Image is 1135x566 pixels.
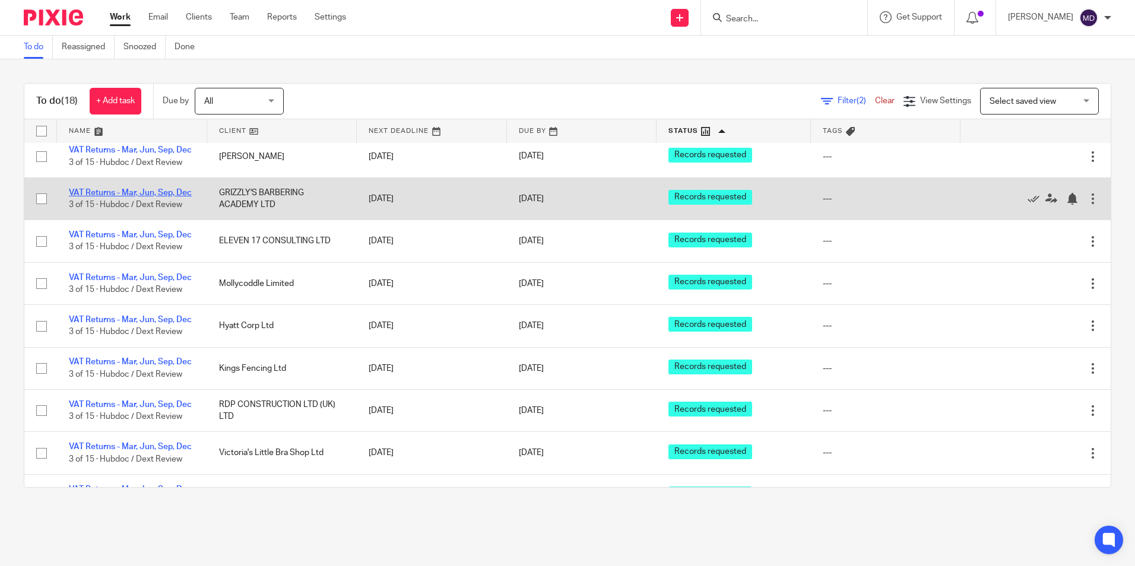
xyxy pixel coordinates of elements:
span: Select saved view [990,97,1056,106]
td: Dorking Decorators [207,474,357,516]
span: [DATE] [519,279,544,288]
span: (2) [857,97,866,105]
span: 3 of 15 · Hubdoc / Dext Review [69,412,182,421]
span: Tags [823,128,843,134]
a: VAT Returns - Mar, Jun, Sep, Dec [69,443,192,451]
div: --- [823,235,949,247]
a: VAT Returns - Mar, Jun, Sep, Dec [69,485,192,494]
a: VAT Returns - Mar, Jun, Sep, Dec [69,400,192,409]
td: ELEVEN 17 CONSULTING LTD [207,220,357,262]
span: [DATE] [519,237,544,245]
a: VAT Returns - Mar, Jun, Sep, Dec [69,146,192,154]
span: Records requested [668,275,752,290]
a: Reassigned [62,36,115,59]
a: Settings [315,11,346,23]
td: [DATE] [357,474,507,516]
a: VAT Returns - Mar, Jun, Sep, Dec [69,316,192,324]
input: Search [725,14,832,25]
td: [DATE] [357,262,507,304]
td: [DATE] [357,390,507,432]
div: --- [823,405,949,416]
a: Mark as done [1028,193,1045,205]
td: [DATE] [357,177,507,220]
span: Get Support [896,13,942,21]
div: --- [823,363,949,374]
a: To do [24,36,53,59]
span: All [204,97,213,106]
span: [DATE] [519,406,544,415]
a: Reports [267,11,297,23]
span: 3 of 15 · Hubdoc / Dext Review [69,158,182,167]
div: --- [823,320,949,332]
span: 3 of 15 · Hubdoc / Dext Review [69,201,182,209]
span: 3 of 15 · Hubdoc / Dext Review [69,285,182,294]
span: (18) [61,96,78,106]
a: Email [148,11,168,23]
td: [DATE] [357,135,507,177]
td: Mollycoddle Limited [207,262,357,304]
span: Filter [838,97,875,105]
a: Clear [875,97,895,105]
span: [DATE] [519,449,544,457]
img: Pixie [24,9,83,26]
p: Due by [163,95,189,107]
div: --- [823,151,949,163]
div: --- [823,278,949,290]
a: VAT Returns - Mar, Jun, Sep, Dec [69,274,192,282]
td: RDP CONSTRUCTION LTD (UK) LTD [207,390,357,432]
td: [DATE] [357,347,507,389]
a: Work [110,11,131,23]
td: [DATE] [357,305,507,347]
span: [DATE] [519,364,544,373]
td: Hyatt Corp Ltd [207,305,357,347]
span: 3 of 15 · Hubdoc / Dext Review [69,328,182,336]
span: Records requested [668,444,752,459]
a: Done [175,36,204,59]
a: VAT Returns - Mar, Jun, Sep, Dec [69,358,192,366]
span: Records requested [668,402,752,416]
td: Victoria's Little Bra Shop Ltd [207,432,357,474]
a: VAT Returns - Mar, Jun, Sep, Dec [69,231,192,239]
a: + Add task [90,88,141,115]
span: Records requested [668,360,752,374]
span: [DATE] [519,152,544,161]
span: 3 of 15 · Hubdoc / Dext Review [69,455,182,463]
td: [DATE] [357,220,507,262]
a: Team [230,11,249,23]
span: Records requested [668,148,752,163]
h1: To do [36,95,78,107]
span: 3 of 15 · Hubdoc / Dext Review [69,243,182,252]
td: [PERSON_NAME] [207,135,357,177]
span: Records requested [668,317,752,332]
span: Records requested [668,190,752,205]
td: GRIZZLY'S BARBERING ACADEMY LTD [207,177,357,220]
td: [DATE] [357,432,507,474]
div: --- [823,193,949,205]
a: VAT Returns - Mar, Jun, Sep, Dec [69,189,192,197]
span: 3 of 15 · Hubdoc / Dext Review [69,370,182,379]
div: --- [823,447,949,459]
span: [DATE] [519,195,544,203]
a: Snoozed [123,36,166,59]
span: View Settings [920,97,971,105]
a: Clients [186,11,212,23]
span: [DATE] [519,322,544,330]
span: Records requested [668,233,752,247]
p: [PERSON_NAME] [1008,11,1073,23]
span: Records requested [668,486,752,501]
td: Kings Fencing Ltd [207,347,357,389]
img: svg%3E [1079,8,1098,27]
